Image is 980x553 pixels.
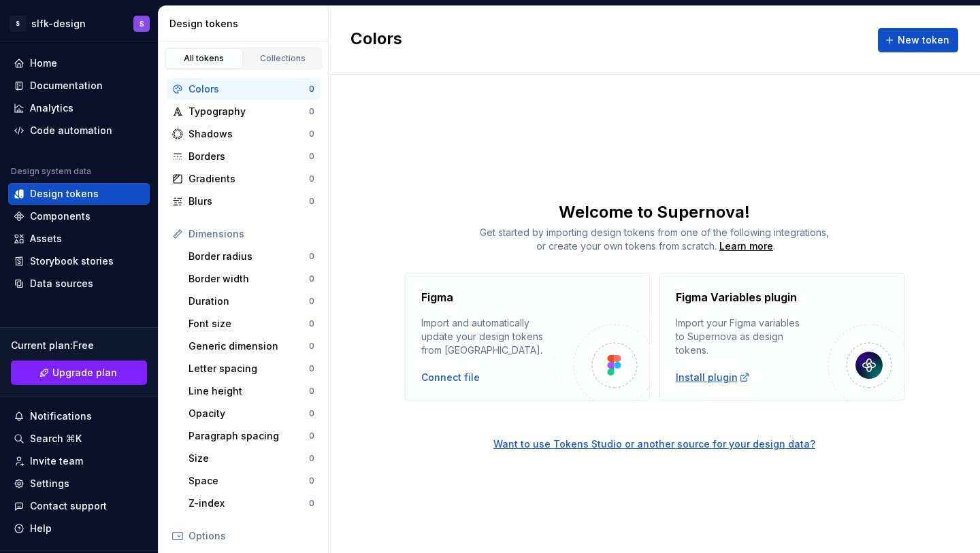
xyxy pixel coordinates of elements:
div: Paragraph spacing [189,429,309,443]
div: S [140,18,144,29]
a: Border radius0 [183,246,320,267]
div: 0 [309,408,314,419]
div: Contact support [30,499,107,513]
div: Letter spacing [189,362,309,375]
div: Duration [189,295,309,308]
div: Options [189,529,314,543]
a: Documentation [8,75,150,97]
div: Design system data [11,166,91,177]
span: Get started by importing design tokens from one of the following integrations, or create your own... [480,227,829,252]
div: Generic dimension [189,339,309,353]
div: 0 [309,475,314,486]
a: Analytics [8,97,150,119]
a: Colors0 [167,78,320,100]
a: Components [8,205,150,227]
a: Code automation [8,120,150,141]
div: Analytics [30,101,73,115]
div: 0 [309,151,314,162]
div: Gradients [189,172,309,186]
div: Design tokens [169,17,323,31]
a: Font size0 [183,313,320,335]
a: Line height0 [183,380,320,402]
div: 0 [309,173,314,184]
a: Assets [8,228,150,250]
div: Colors [189,82,309,96]
a: Generic dimension0 [183,335,320,357]
div: 0 [309,84,314,95]
div: Settings [30,477,69,490]
div: 0 [309,106,314,117]
div: S [10,16,26,32]
a: Blurs0 [167,190,320,212]
a: Learn more [719,239,773,253]
div: Design tokens [30,187,99,201]
div: Border width [189,272,309,286]
div: Border radius [189,250,309,263]
button: Contact support [8,495,150,517]
div: Space [189,474,309,488]
a: Storybook stories [8,250,150,272]
div: Dimensions [189,227,314,241]
span: Upgrade plan [52,366,117,380]
div: slfk-design [31,17,86,31]
a: Z-index0 [183,492,320,514]
div: Code automation [30,124,112,137]
div: 0 [309,498,314,509]
div: Z-index [189,497,309,510]
button: Search ⌘K [8,428,150,450]
button: Help [8,518,150,539]
div: 0 [309,318,314,329]
a: Install plugin [676,371,750,384]
div: Help [30,522,52,535]
div: Blurs [189,195,309,208]
div: Welcome to Supernova! [329,201,980,223]
div: 0 [309,273,314,284]
div: All tokens [170,53,238,64]
div: 0 [309,386,314,397]
div: Line height [189,384,309,398]
div: Storybook stories [30,254,114,268]
div: Size [189,452,309,465]
h2: Colors [350,28,402,52]
a: Want to use Tokens Studio or another source for your design data? [329,401,980,451]
div: Collections [249,53,317,64]
a: Border width0 [183,268,320,290]
a: Letter spacing0 [183,358,320,380]
a: Opacity0 [183,403,320,424]
button: Notifications [8,405,150,427]
div: Documentation [30,79,103,93]
a: Settings [8,473,150,495]
div: 0 [309,431,314,441]
div: Shadows [189,127,309,141]
a: Shadows0 [167,123,320,145]
div: Notifications [30,409,92,423]
h4: Figma Variables plugin [676,289,797,305]
div: Borders [189,150,309,163]
div: Search ⌘K [30,432,82,446]
a: Invite team [8,450,150,472]
div: Current plan : Free [11,339,147,352]
a: Home [8,52,150,74]
div: Import your Figma variables to Supernova as design tokens. [676,316,809,357]
button: Want to use Tokens Studio or another source for your design data? [493,437,815,451]
a: Borders0 [167,146,320,167]
a: Size0 [183,448,320,469]
div: 0 [309,453,314,464]
div: 0 [309,129,314,139]
a: Paragraph spacing0 [183,425,320,447]
div: Components [30,210,91,223]
div: Connect file [421,371,480,384]
a: Data sources [8,273,150,295]
span: New token [898,33,949,47]
div: Invite team [30,454,83,468]
a: Gradients0 [167,168,320,190]
a: Upgrade plan [11,361,147,385]
div: 0 [309,196,314,207]
div: 0 [309,251,314,262]
div: 0 [309,341,314,352]
a: Design tokens [8,183,150,205]
a: Space0 [183,470,320,492]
